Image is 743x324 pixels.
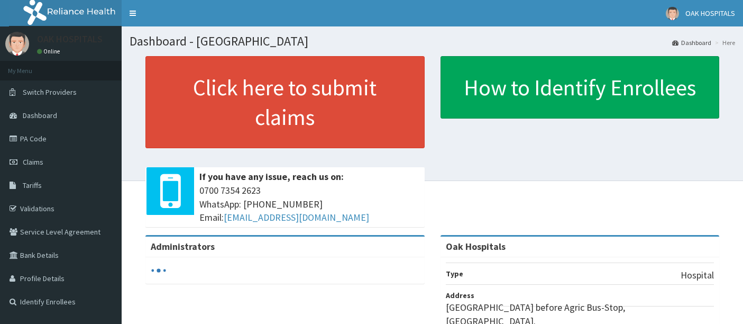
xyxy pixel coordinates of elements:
a: Online [37,48,62,55]
strong: Oak Hospitals [446,240,506,253]
svg: audio-loading [151,263,167,278]
a: [EMAIL_ADDRESS][DOMAIN_NAME] [224,211,369,223]
span: Claims [23,157,43,167]
a: Click here to submit claims [145,56,425,148]
span: Tariffs [23,181,42,190]
b: Type [446,269,463,278]
h1: Dashboard - [GEOGRAPHIC_DATA] [130,34,735,48]
span: Switch Providers [23,87,77,97]
span: 0700 7354 2623 WhatsApp: [PHONE_NUMBER] Email: [199,184,419,224]
img: User Image [5,32,29,56]
img: User Image [666,7,679,20]
b: If you have any issue, reach us on: [199,170,344,183]
span: OAK HOSPITALS [685,8,735,18]
b: Address [446,291,474,300]
a: Dashboard [672,38,711,47]
a: How to Identify Enrollees [441,56,720,119]
li: Here [712,38,735,47]
p: OAK HOSPITALS [37,34,103,44]
span: Dashboard [23,111,57,120]
p: Hospital [681,268,714,282]
b: Administrators [151,240,215,253]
